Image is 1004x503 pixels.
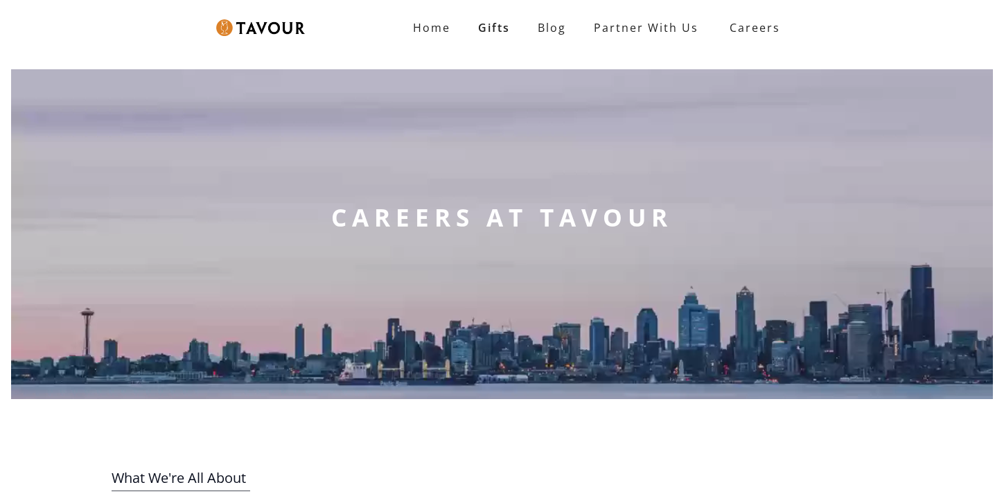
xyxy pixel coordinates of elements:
[464,14,524,42] a: Gifts
[399,14,464,42] a: Home
[712,8,791,47] a: Careers
[580,14,712,42] a: partner with us
[112,466,891,491] h3: What We're All About
[730,14,780,42] strong: Careers
[413,20,450,35] strong: Home
[524,14,580,42] a: Blog
[331,201,673,234] strong: CAREERS AT TAVOUR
